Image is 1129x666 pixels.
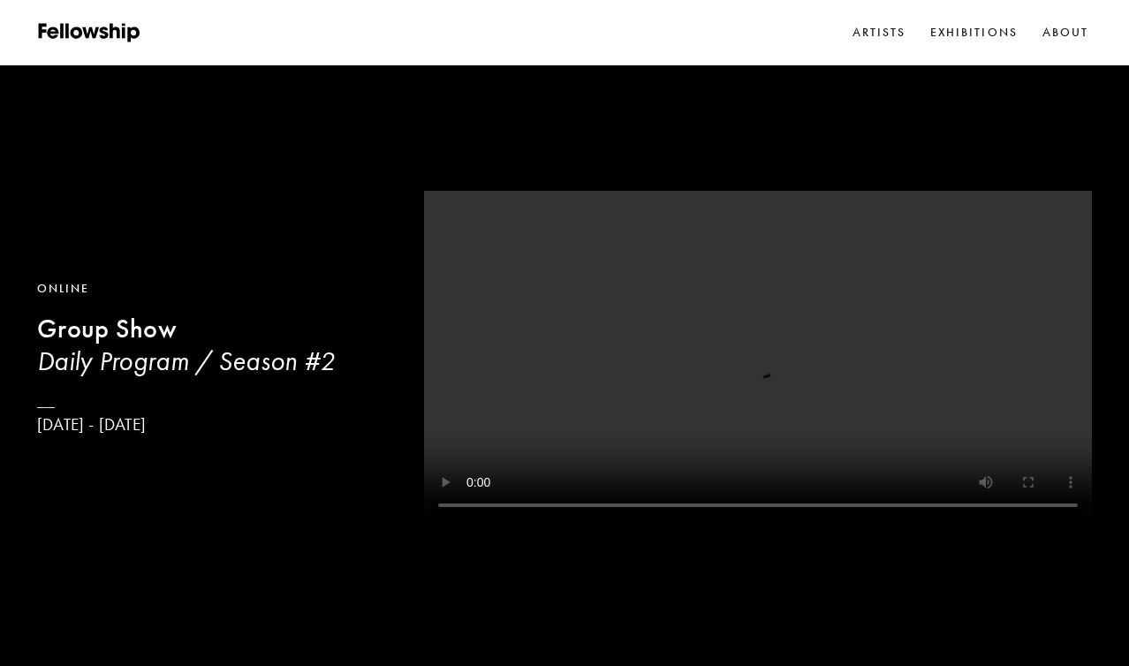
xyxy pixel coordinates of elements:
[37,345,336,379] h3: Daily Program / Season #2
[37,279,336,299] div: Online
[849,19,909,46] a: Artists
[37,313,177,344] b: Group Show
[37,414,336,435] p: [DATE] - [DATE]
[927,19,1021,46] a: Exhibitions
[1039,19,1092,46] a: About
[37,279,336,435] a: OnlineGroup ShowDaily Program / Season #2[DATE] - [DATE]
